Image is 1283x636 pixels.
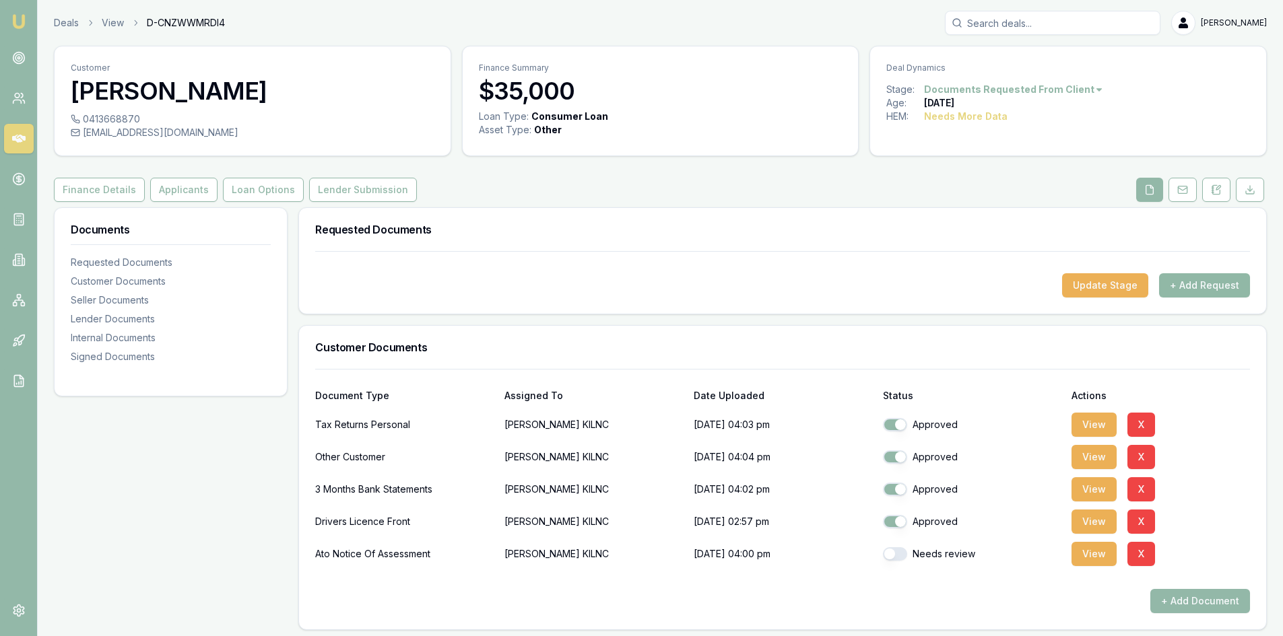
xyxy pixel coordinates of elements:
[147,16,225,30] span: D-CNZWWMRDI4
[1159,273,1250,297] button: + Add Request
[1127,445,1155,469] button: X
[479,123,531,137] div: Asset Type :
[1072,509,1117,534] button: View
[1062,273,1148,297] button: Update Stage
[694,476,872,503] p: [DATE] 04:02 pm
[504,476,683,503] p: [PERSON_NAME] KILNC
[54,16,79,30] a: Deals
[883,483,1061,496] div: Approved
[924,96,954,110] div: [DATE]
[71,112,434,126] div: 0413668870
[71,312,271,326] div: Lender Documents
[1072,391,1250,400] div: Actions
[694,540,872,567] p: [DATE] 04:00 pm
[1127,509,1155,534] button: X
[306,178,420,202] a: Lender Submission
[150,178,218,202] button: Applicants
[886,83,924,96] div: Stage:
[315,224,1250,235] h3: Requested Documents
[504,391,683,400] div: Assigned To
[886,96,924,110] div: Age:
[309,178,417,202] button: Lender Submission
[102,16,124,30] a: View
[504,411,683,438] p: [PERSON_NAME] KILNC
[1201,17,1267,28] span: [PERSON_NAME]
[71,293,271,307] div: Seller Documents
[223,178,304,202] button: Loan Options
[54,178,147,202] a: Finance Details
[71,77,434,104] h3: [PERSON_NAME]
[315,411,494,438] div: Tax Returns Personal
[54,178,145,202] button: Finance Details
[479,63,843,73] p: Finance Summary
[315,540,494,567] div: Ato Notice Of Assessment
[531,110,608,123] div: Consumer Loan
[315,444,494,470] div: Other Customer
[534,123,562,137] div: Other
[1072,413,1117,437] button: View
[945,11,1160,35] input: Search deals
[924,83,1104,96] button: Documents Requested From Client
[886,110,924,123] div: HEM:
[694,411,872,438] p: [DATE] 04:03 pm
[315,391,494,400] div: Document Type
[1127,477,1155,501] button: X
[883,515,1061,528] div: Approved
[71,350,271,363] div: Signed Documents
[1072,542,1117,566] button: View
[11,13,27,30] img: emu-icon-u.png
[1150,589,1250,613] button: + Add Document
[315,342,1250,353] h3: Customer Documents
[1127,413,1155,437] button: X
[71,256,271,269] div: Requested Documents
[694,508,872,535] p: [DATE] 02:57 pm
[1072,477,1117,501] button: View
[147,178,220,202] a: Applicants
[220,178,306,202] a: Loan Options
[71,331,271,345] div: Internal Documents
[504,540,683,567] p: [PERSON_NAME] KILNC
[71,224,271,235] h3: Documents
[71,63,434,73] p: Customer
[883,450,1061,464] div: Approved
[694,391,872,400] div: Date Uploaded
[924,110,1008,123] div: Needs More Data
[694,444,872,470] p: [DATE] 04:04 pm
[883,418,1061,431] div: Approved
[479,77,843,104] h3: $35,000
[883,547,1061,561] div: Needs review
[504,444,683,470] p: [PERSON_NAME] KILNC
[315,508,494,535] div: Drivers Licence Front
[71,275,271,288] div: Customer Documents
[886,63,1250,73] p: Deal Dynamics
[504,508,683,535] p: [PERSON_NAME] KILNC
[71,126,434,139] div: [EMAIL_ADDRESS][DOMAIN_NAME]
[883,391,1061,400] div: Status
[315,476,494,503] div: 3 Months Bank Statements
[1072,445,1117,469] button: View
[1127,542,1155,566] button: X
[54,16,225,30] nav: breadcrumb
[479,110,529,123] div: Loan Type:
